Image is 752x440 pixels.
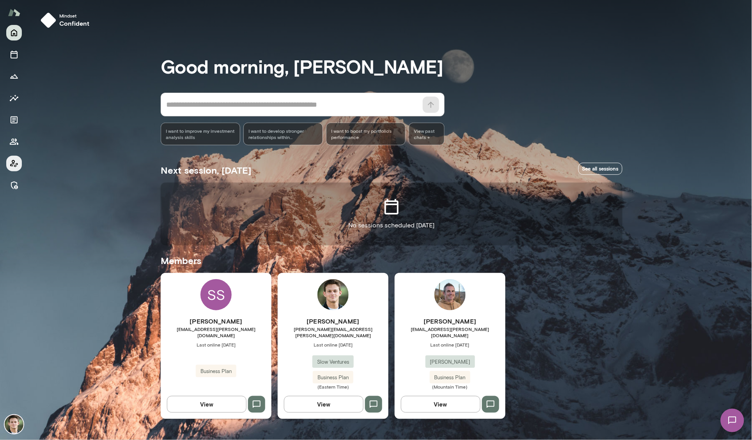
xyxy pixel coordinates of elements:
[59,12,89,19] span: Mindset
[6,25,22,40] button: Home
[41,12,56,28] img: mindset
[196,368,236,375] span: Business Plan
[284,396,364,412] button: View
[200,279,232,310] div: SS
[6,156,22,171] button: Client app
[409,123,445,145] span: View past chats ->
[435,279,466,310] img: Adam Griffin
[331,128,401,140] span: I want to boost my portfolio's performance
[161,341,271,348] span: Last online [DATE]
[426,358,475,366] span: [PERSON_NAME]
[37,9,96,31] button: Mindsetconfident
[312,358,354,366] span: Slow Ventures
[161,55,623,77] h3: Good morning, [PERSON_NAME]
[278,317,388,326] h6: [PERSON_NAME]
[317,279,349,310] img: Alex Marcus
[167,396,247,412] button: View
[5,415,23,434] img: Alex Marcus
[278,384,388,390] span: (Eastern Time)
[395,341,505,348] span: Last online [DATE]
[401,396,481,412] button: View
[348,221,435,230] p: No sessions scheduled [DATE]
[395,326,505,338] span: [EMAIL_ADDRESS][PERSON_NAME][DOMAIN_NAME]
[313,374,353,382] span: Business Plan
[6,69,22,84] button: Growth Plan
[6,178,22,193] button: Manage
[395,384,505,390] span: (Mountain Time)
[59,19,89,28] h6: confident
[248,128,318,140] span: I want to develop stronger relationships within [PERSON_NAME]
[326,123,406,145] div: I want to boost my portfolio's performance
[578,163,623,175] a: See all sessions
[161,164,251,176] h5: Next session, [DATE]
[430,374,470,382] span: Business Plan
[278,341,388,348] span: Last online [DATE]
[161,254,623,267] h5: Members
[6,47,22,62] button: Sessions
[278,326,388,338] span: [PERSON_NAME][EMAIL_ADDRESS][PERSON_NAME][DOMAIN_NAME]
[395,317,505,326] h6: [PERSON_NAME]
[161,326,271,338] span: [EMAIL_ADDRESS][PERSON_NAME][DOMAIN_NAME]
[6,112,22,128] button: Documents
[6,134,22,150] button: Members
[161,317,271,326] h6: [PERSON_NAME]
[243,123,323,145] div: I want to develop stronger relationships within [PERSON_NAME]
[161,123,240,145] div: I want to improve my investment analysis skills
[166,128,235,140] span: I want to improve my investment analysis skills
[6,90,22,106] button: Insights
[8,5,20,20] img: Mento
